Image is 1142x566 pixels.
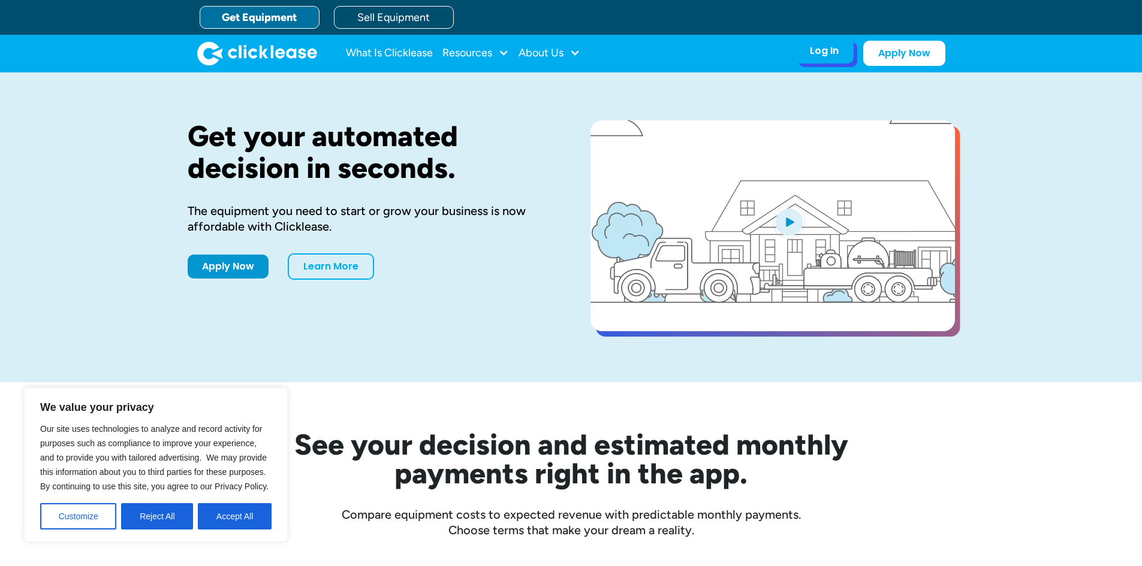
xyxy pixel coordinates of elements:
button: Reject All [121,503,193,529]
a: Apply Now [188,255,269,279]
p: We value your privacy [40,400,272,414]
button: Accept All [198,503,272,529]
div: The equipment you need to start or grow your business is now affordable with Clicklease. [188,203,552,234]
a: open lightbox [590,120,955,331]
h1: Get your automated decision in seconds. [188,120,552,184]
button: Customize [40,503,116,529]
div: We value your privacy [24,388,288,542]
div: About Us [519,41,580,65]
div: Log In [810,45,839,57]
img: Clicklease logo [197,41,317,65]
div: Compare equipment costs to expected revenue with predictable monthly payments. Choose terms that ... [188,507,955,538]
h2: See your decision and estimated monthly payments right in the app. [236,430,907,488]
img: Blue play button logo on a light blue circular background [773,205,805,238]
a: Learn More [288,253,374,280]
a: Get Equipment [200,6,320,29]
a: Apply Now [863,41,945,66]
a: What Is Clicklease [346,41,433,65]
div: Resources [442,41,509,65]
span: Our site uses technologies to analyze and record activity for purposes such as compliance to impr... [40,424,269,491]
a: home [197,41,317,65]
a: Sell Equipment [334,6,454,29]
